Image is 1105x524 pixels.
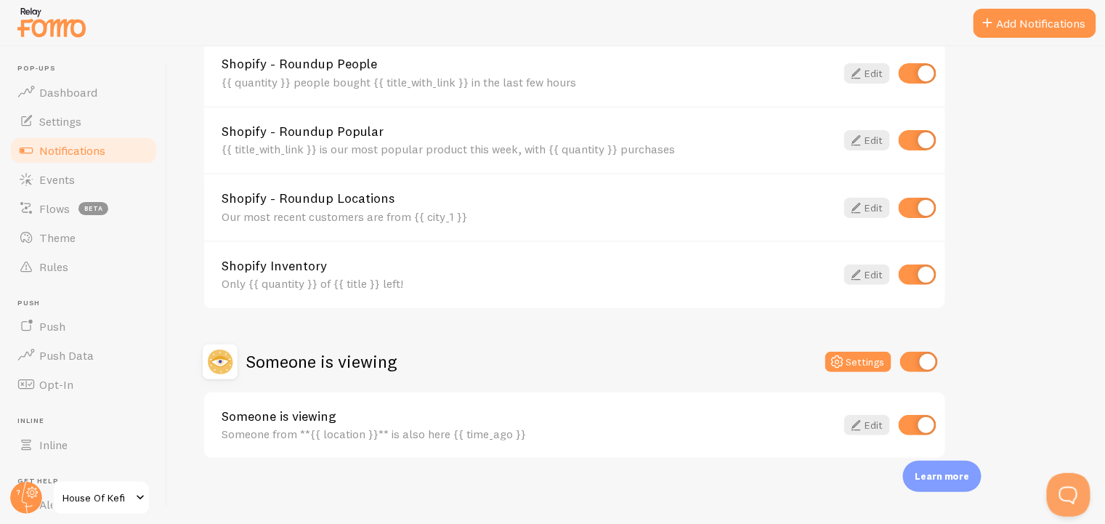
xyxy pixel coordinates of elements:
span: House Of Kefi [62,489,131,507]
a: Shopify - Roundup Locations [222,192,835,205]
span: Flows [39,201,70,216]
span: Get Help [17,477,158,486]
a: Edit [844,63,890,84]
a: Theme [9,223,158,252]
span: Push [39,319,65,334]
span: Rules [39,259,68,274]
span: Opt-In [39,377,73,392]
div: Someone from **{{ location }}** is also here {{ time_ago }} [222,427,835,440]
a: Edit [844,130,890,150]
span: Events [39,172,75,187]
a: Settings [9,107,158,136]
span: Inline [39,438,68,452]
span: Settings [39,114,81,129]
a: Edit [844,415,890,435]
a: House Of Kefi [52,480,150,515]
div: {{ quantity }} people bought {{ title_with_link }} in the last few hours [222,76,835,89]
span: Pop-ups [17,64,158,73]
div: Our most recent customers are from {{ city_1 }} [222,210,835,223]
a: Opt-In [9,370,158,399]
a: Push [9,312,158,341]
a: Inline [9,430,158,459]
a: Push Data [9,341,158,370]
a: Rules [9,252,158,281]
span: Inline [17,416,158,426]
button: Settings [825,352,891,372]
span: Theme [39,230,76,245]
a: Someone is viewing [222,410,835,423]
h2: Someone is viewing [246,350,397,373]
a: Shopify - Roundup People [222,57,835,70]
div: {{ title_with_link }} is our most popular product this week, with {{ quantity }} purchases [222,142,835,156]
div: Learn more [903,461,981,492]
span: Push Data [39,348,94,363]
div: Only {{ quantity }} of {{ title }} left! [222,277,835,290]
span: beta [78,202,108,215]
a: Edit [844,198,890,218]
a: Flows beta [9,194,158,223]
span: Notifications [39,143,105,158]
a: Events [9,165,158,194]
span: Push [17,299,158,308]
iframe: Help Scout Beacon - Open [1047,473,1090,517]
p: Learn more [915,469,970,483]
a: Notifications [9,136,158,165]
a: Dashboard [9,78,158,107]
a: Edit [844,265,890,285]
span: Dashboard [39,85,97,100]
img: Someone is viewing [203,344,238,379]
img: fomo-relay-logo-orange.svg [15,4,88,41]
a: Shopify Inventory [222,259,835,273]
a: Shopify - Roundup Popular [222,125,835,138]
